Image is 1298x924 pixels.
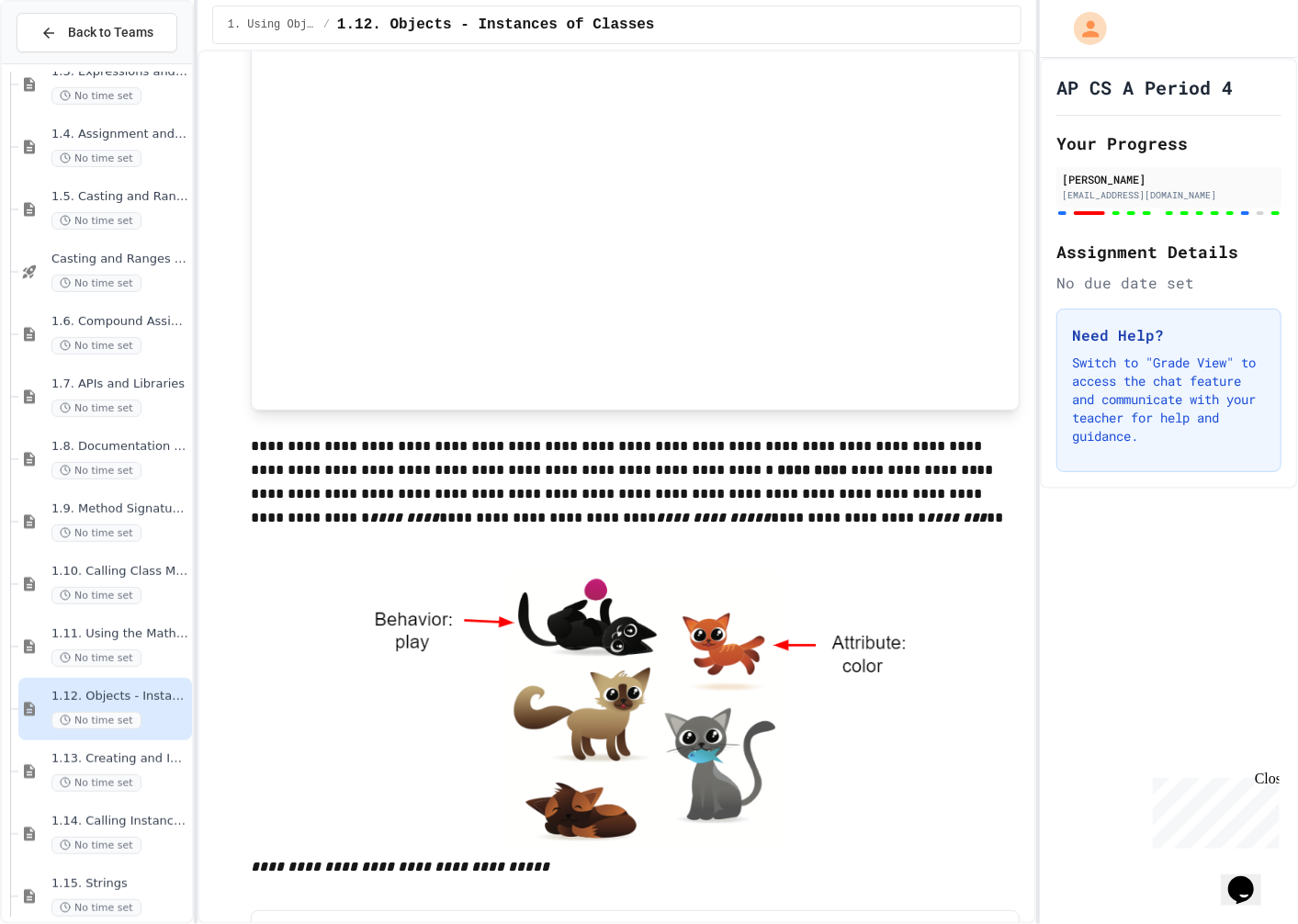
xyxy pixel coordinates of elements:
[1055,7,1112,50] div: My Account
[51,87,141,105] span: No time set
[337,14,655,36] span: 1.12. Objects - Instances of Classes
[1146,771,1280,849] iframe: chat widget
[51,564,188,580] span: 1.10. Calling Class Methods
[51,275,141,292] span: No time set
[51,377,188,392] span: 1.7. APIs and Libraries
[51,252,188,267] span: Casting and Ranges of variables - Quiz
[68,23,153,42] span: Back to Teams
[51,814,188,829] span: 1.14. Calling Instance Methods
[1056,130,1281,156] h2: Your Progress
[51,400,141,417] span: No time set
[51,626,188,642] span: 1.11. Using the Math Class
[51,64,188,80] span: 1.3. Expressions and Output [New]
[51,212,141,230] span: No time set
[51,587,141,604] span: No time set
[51,876,188,892] span: 1.15. Strings
[1056,74,1233,100] h1: AP CS A Period 4
[51,689,188,704] span: 1.12. Objects - Instances of Classes
[1056,239,1281,265] h2: Assignment Details
[51,127,188,142] span: 1.4. Assignment and Input
[51,337,141,355] span: No time set
[51,899,141,917] span: No time set
[51,501,188,517] span: 1.9. Method Signatures
[17,13,177,52] button: Back to Teams
[1072,324,1266,346] h3: Need Help?
[51,314,188,330] span: 1.6. Compound Assignment Operators
[51,189,188,205] span: 1.5. Casting and Ranges of Values
[51,712,141,729] span: No time set
[1062,188,1276,202] div: [EMAIL_ADDRESS][DOMAIN_NAME]
[51,439,188,455] span: 1.8. Documentation with Comments and Preconditions
[51,837,141,854] span: No time set
[1056,272,1281,294] div: No due date set
[51,649,141,667] span: No time set
[7,7,127,117] div: Chat with us now!Close
[51,462,141,479] span: No time set
[1072,354,1266,445] p: Switch to "Grade View" to access the chat feature and communicate with your teacher for help and ...
[51,524,141,542] span: No time set
[1221,851,1280,906] iframe: chat widget
[323,17,330,32] span: /
[1062,171,1276,187] div: [PERSON_NAME]
[51,150,141,167] span: No time set
[51,774,141,792] span: No time set
[228,17,316,32] span: 1. Using Objects and Methods
[51,751,188,767] span: 1.13. Creating and Initializing Objects: Constructors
